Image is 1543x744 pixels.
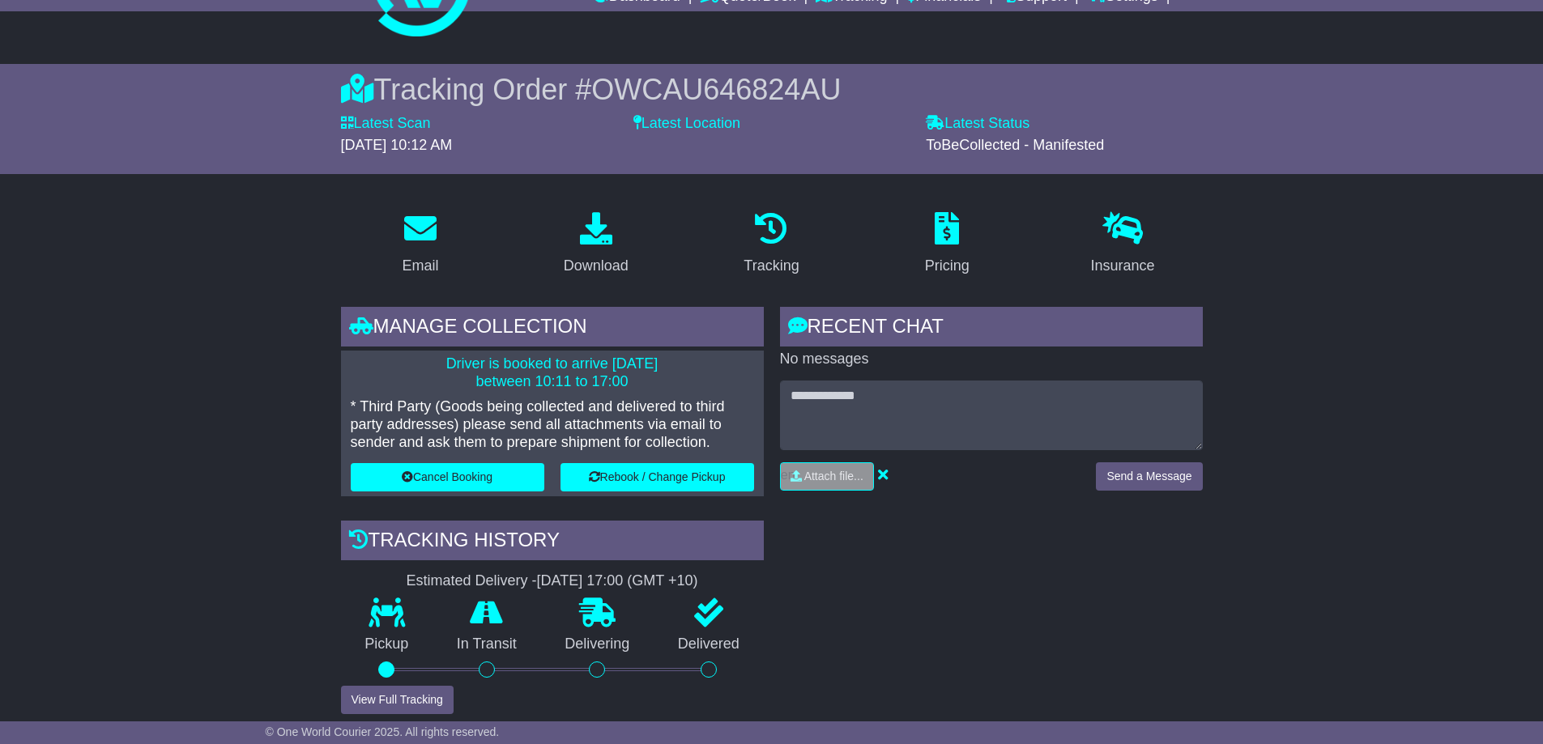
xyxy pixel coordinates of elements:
p: No messages [780,351,1203,368]
a: Tracking [733,206,809,283]
div: Tracking [744,255,799,277]
div: Email [402,255,438,277]
p: Pickup [341,636,433,653]
div: Download [564,255,629,277]
div: [DATE] 17:00 (GMT +10) [537,572,698,590]
span: © One World Courier 2025. All rights reserved. [266,725,500,738]
div: RECENT CHAT [780,307,1203,351]
p: Driver is booked to arrive [DATE] between 10:11 to 17:00 [351,355,754,390]
p: In Transit [433,636,541,653]
label: Latest Status [926,115,1029,133]
p: * Third Party (Goods being collected and delivered to third party addresses) please send all atta... [351,398,754,451]
div: Manage collection [341,307,764,351]
a: Pricing [914,206,980,283]
button: Cancel Booking [351,463,544,491]
div: Tracking history [341,521,764,564]
span: ToBeCollected - Manifested [926,137,1104,153]
a: Email [391,206,449,283]
span: [DATE] 10:12 AM [341,137,453,153]
div: Pricing [925,255,970,277]
p: Delivering [541,636,654,653]
label: Latest Location [633,115,740,133]
button: View Full Tracking [341,686,454,714]
button: Rebook / Change Pickup [561,463,754,491]
a: Download [553,206,639,283]
div: Estimated Delivery - [341,572,764,590]
label: Latest Scan [341,115,431,133]
div: Insurance [1091,255,1155,277]
div: Tracking Order # [341,72,1203,107]
a: Insurance [1081,206,1166,283]
p: Delivered [654,636,764,653]
span: OWCAU646824AU [591,73,841,106]
button: Send a Message [1096,462,1202,491]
